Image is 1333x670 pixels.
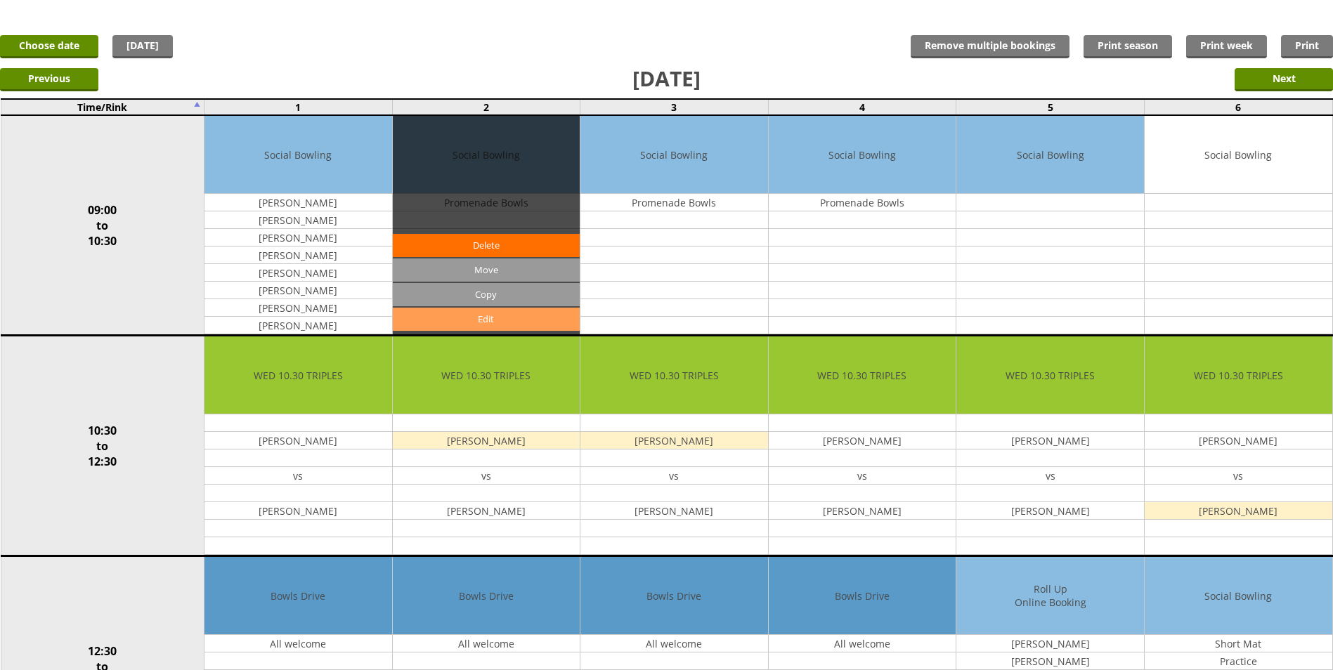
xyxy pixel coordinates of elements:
[1186,35,1267,58] a: Print week
[204,194,392,211] td: [PERSON_NAME]
[393,258,580,282] input: Move
[580,432,768,449] td: [PERSON_NAME]
[769,336,956,414] td: WED 10.30 TRIPLES
[204,467,392,485] td: vs
[580,635,768,652] td: All welcome
[204,229,392,247] td: [PERSON_NAME]
[1144,99,1332,115] td: 6
[956,557,1144,635] td: Roll Up Online Booking
[1145,502,1332,520] td: [PERSON_NAME]
[1145,336,1332,414] td: WED 10.30 TRIPLES
[1145,467,1332,485] td: vs
[580,99,769,115] td: 3
[393,336,580,414] td: WED 10.30 TRIPLES
[393,283,580,306] input: Copy
[769,116,956,194] td: Social Bowling
[204,635,392,652] td: All welcome
[769,557,956,635] td: Bowls Drive
[204,211,392,229] td: [PERSON_NAME]
[956,652,1144,670] td: [PERSON_NAME]
[911,35,1069,58] input: Remove multiple bookings
[204,264,392,282] td: [PERSON_NAME]
[769,502,956,520] td: [PERSON_NAME]
[956,432,1144,449] td: [PERSON_NAME]
[204,299,392,317] td: [PERSON_NAME]
[956,467,1144,485] td: vs
[393,635,580,652] td: All welcome
[204,247,392,264] td: [PERSON_NAME]
[393,234,580,257] a: Delete
[956,99,1145,115] td: 5
[1145,652,1332,670] td: Practice
[956,502,1144,520] td: [PERSON_NAME]
[580,502,768,520] td: [PERSON_NAME]
[393,308,580,331] a: Edit
[393,467,580,485] td: vs
[1145,557,1332,635] td: Social Bowling
[112,35,173,58] a: [DATE]
[204,336,392,414] td: WED 10.30 TRIPLES
[204,557,392,635] td: Bowls Drive
[580,336,768,414] td: WED 10.30 TRIPLES
[1145,116,1332,194] td: Social Bowling
[393,432,580,449] td: [PERSON_NAME]
[580,116,768,194] td: Social Bowling
[956,116,1144,194] td: Social Bowling
[768,99,956,115] td: 4
[769,467,956,485] td: vs
[1145,635,1332,652] td: Short Mat
[769,432,956,449] td: [PERSON_NAME]
[1145,432,1332,449] td: [PERSON_NAME]
[956,635,1144,652] td: [PERSON_NAME]
[204,116,392,194] td: Social Bowling
[1,115,204,336] td: 09:00 to 10:30
[1235,68,1333,91] input: Next
[956,336,1144,414] td: WED 10.30 TRIPLES
[204,502,392,520] td: [PERSON_NAME]
[204,99,392,115] td: 1
[580,557,768,635] td: Bowls Drive
[769,635,956,652] td: All welcome
[580,467,768,485] td: vs
[580,194,768,211] td: Promenade Bowls
[1,336,204,556] td: 10:30 to 12:30
[393,502,580,520] td: [PERSON_NAME]
[769,194,956,211] td: Promenade Bowls
[393,557,580,635] td: Bowls Drive
[1084,35,1172,58] a: Print season
[392,99,580,115] td: 2
[204,282,392,299] td: [PERSON_NAME]
[204,432,392,449] td: [PERSON_NAME]
[204,317,392,334] td: [PERSON_NAME]
[1281,35,1333,58] a: Print
[1,99,204,115] td: Time/Rink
